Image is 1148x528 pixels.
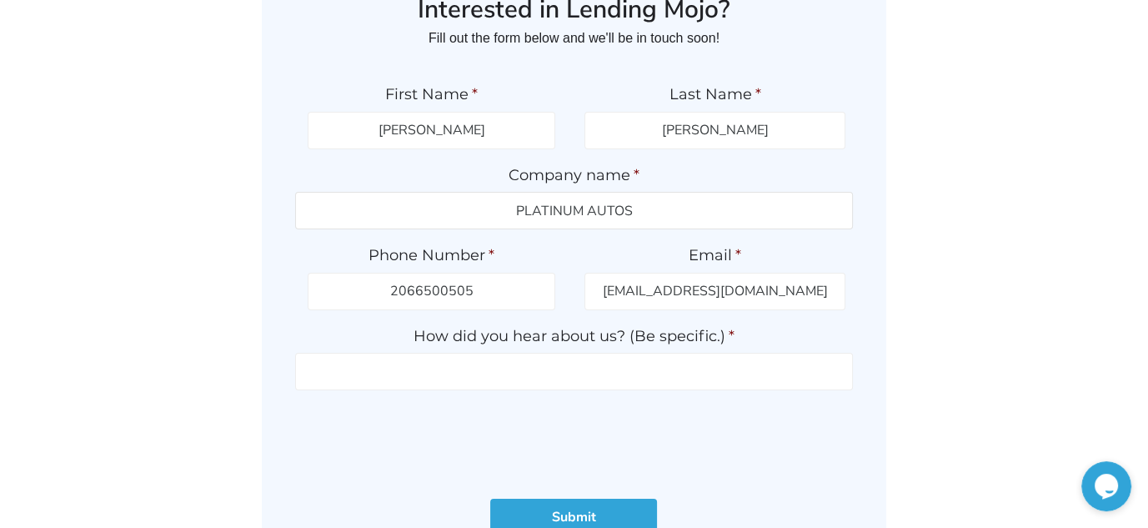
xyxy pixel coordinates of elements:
[295,166,853,185] label: Company name
[308,246,555,265] label: Phone Number
[447,407,700,472] iframe: reCAPTCHA
[584,85,845,104] label: Last Name
[295,327,853,346] label: How did you hear about us? (Be specific.)
[308,85,555,104] label: First Name
[584,246,845,265] label: Email
[295,25,853,52] p: Fill out the form below and we'll be in touch soon!
[1081,461,1131,511] iframe: chat widget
